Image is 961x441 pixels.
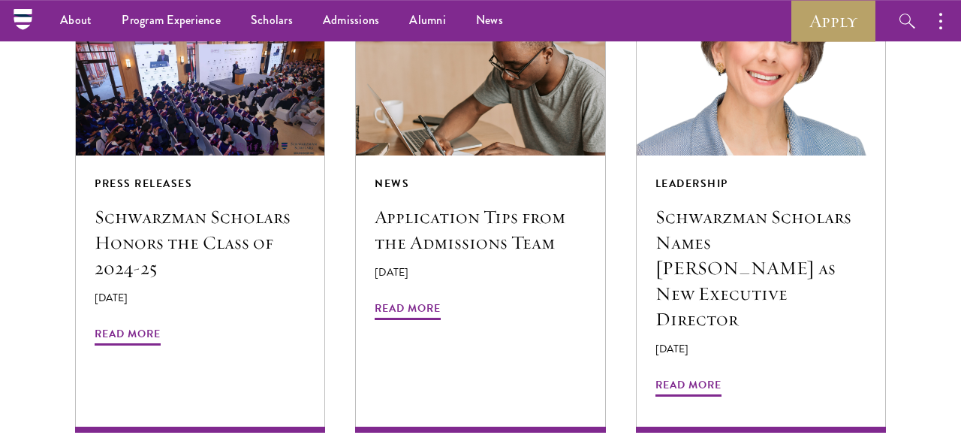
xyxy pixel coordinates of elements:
[375,204,586,255] h5: Application Tips from the Admissions Team
[637,16,885,433] a: Leadership Schwarzman Scholars Names [PERSON_NAME] as New Executive Director [DATE] Read More
[375,264,586,280] p: [DATE]
[655,376,722,399] span: Read More
[95,325,161,348] span: Read More
[655,204,866,332] h5: Schwarzman Scholars Names [PERSON_NAME] as New Executive Director
[95,174,306,193] div: Press Releases
[375,299,441,322] span: Read More
[375,174,586,193] div: News
[655,341,866,357] p: [DATE]
[95,204,306,281] h5: Schwarzman Scholars Honors the Class of 2024-25
[356,16,604,433] a: News Application Tips from the Admissions Team [DATE] Read More
[76,16,324,433] a: Press Releases Schwarzman Scholars Honors the Class of 2024-25 [DATE] Read More
[95,290,306,306] p: [DATE]
[655,174,866,193] div: Leadership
